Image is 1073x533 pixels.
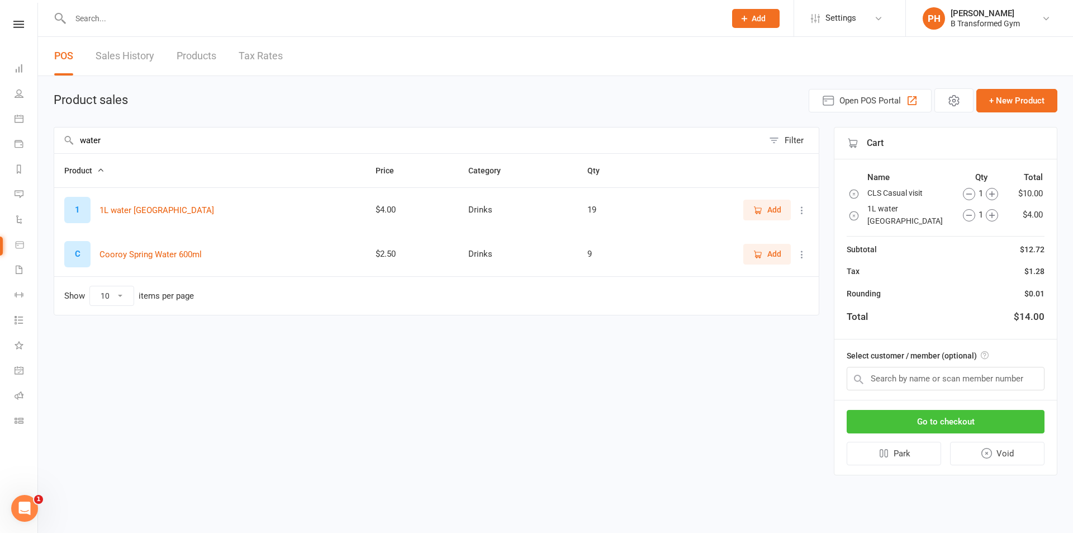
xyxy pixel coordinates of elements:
[847,287,881,300] div: Rounding
[587,164,612,177] button: Qty
[950,442,1045,465] button: Void
[15,384,37,409] a: Roll call kiosk mode
[468,166,513,175] span: Category
[847,442,941,465] button: Park
[847,410,1044,433] button: Go to checkout
[1014,309,1044,324] div: $14.00
[99,248,202,261] button: Cooroy Spring Water 600ml
[376,205,449,215] div: $4.00
[1011,202,1043,228] td: $4.00
[67,11,718,26] input: Search...
[15,334,37,359] a: What's New
[834,128,1057,159] div: Cart
[1011,170,1043,185] th: Total
[376,249,449,259] div: $2.50
[847,265,860,277] div: Tax
[847,243,877,256] div: Subtotal
[1020,243,1044,256] div: $12.72
[139,291,194,301] div: items per page
[1011,186,1043,201] td: $10.00
[785,134,804,147] div: Filter
[54,37,73,76] a: POS
[15,82,37,107] a: People
[839,94,901,107] span: Open POS Portal
[64,197,91,223] div: 1
[847,309,868,324] div: Total
[64,166,105,175] span: Product
[732,9,780,28] button: Add
[239,37,283,76] a: Tax Rates
[15,133,37,158] a: Payments
[809,89,932,112] button: Open POS Portal
[64,241,91,267] div: C
[468,205,567,215] div: Drinks
[54,128,763,153] input: Search products by name, or scan product code
[15,233,37,258] a: Product Sales
[752,14,766,23] span: Add
[1024,287,1044,300] div: $0.01
[64,286,194,306] div: Show
[468,249,567,259] div: Drinks
[54,93,128,107] h1: Product sales
[15,409,37,435] a: Class kiosk mode
[867,202,952,228] td: 1L water [GEOGRAPHIC_DATA]
[376,166,406,175] span: Price
[867,170,952,185] th: Name
[177,37,216,76] a: Products
[847,367,1044,390] input: Search by name or scan member number
[976,89,1057,112] button: + New Product
[825,6,856,31] span: Settings
[923,7,945,30] div: PH
[587,249,649,259] div: 9
[743,244,791,264] button: Add
[847,350,989,362] label: Select customer / member (optional)
[15,107,37,133] a: Calendar
[953,187,1008,200] div: 1
[587,205,649,215] div: 19
[15,158,37,183] a: Reports
[376,164,406,177] button: Price
[99,204,214,217] button: 1L water [GEOGRAPHIC_DATA]
[767,204,781,216] span: Add
[15,359,37,384] a: General attendance kiosk mode
[15,57,37,82] a: Dashboard
[743,200,791,220] button: Add
[867,186,952,201] td: CLS Casual visit
[953,170,1010,185] th: Qty
[587,166,612,175] span: Qty
[11,495,38,522] iframe: Intercom live chat
[468,164,513,177] button: Category
[96,37,154,76] a: Sales History
[1024,265,1044,277] div: $1.28
[953,208,1008,221] div: 1
[951,8,1020,18] div: [PERSON_NAME]
[763,128,819,153] button: Filter
[951,18,1020,29] div: B Transformed Gym
[767,248,781,260] span: Add
[64,164,105,177] button: Product
[34,495,43,504] span: 1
